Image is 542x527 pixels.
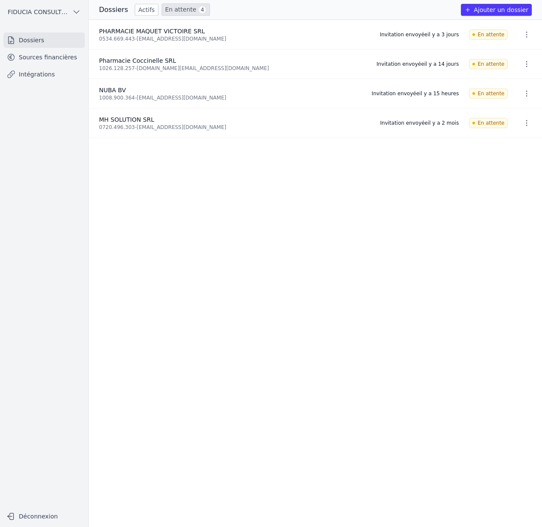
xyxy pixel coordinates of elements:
span: 4 [198,6,207,14]
div: Invitation envoyée il y a 15 heures [372,90,459,97]
span: PHARMACIE MAQUET VICTOIRE SRL [99,28,205,35]
h3: Dossiers [99,5,128,15]
span: En attente [469,88,508,99]
a: En attente 4 [162,3,210,16]
button: FIDUCIA CONSULTING SRL [3,5,85,19]
div: Invitation envoyée il y a 2 mois [380,120,459,126]
span: Pharmacie Coccinelle SRL [99,57,176,64]
div: 1026.128.257 - [DOMAIN_NAME][EMAIL_ADDRESS][DOMAIN_NAME] [99,65,366,72]
a: Intégrations [3,67,85,82]
span: FIDUCIA CONSULTING SRL [8,8,69,16]
div: 1008.900.364 - [EMAIL_ADDRESS][DOMAIN_NAME] [99,94,361,101]
span: MH SOLUTION SRL [99,116,154,123]
a: Dossiers [3,32,85,48]
div: 0534.669.443 - [EMAIL_ADDRESS][DOMAIN_NAME] [99,35,370,42]
a: Actifs [135,4,158,16]
span: En attente [469,118,508,128]
button: Ajouter un dossier [461,4,532,16]
span: En attente [469,29,508,40]
span: NUBA BV [99,87,126,94]
div: Invitation envoyée il y a 3 jours [380,31,459,38]
button: Déconnexion [3,509,85,523]
div: Invitation envoyée il y a 14 jours [376,61,459,67]
span: En attente [469,59,508,69]
div: 0720.496.303 - [EMAIL_ADDRESS][DOMAIN_NAME] [99,124,370,131]
a: Sources financières [3,50,85,65]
